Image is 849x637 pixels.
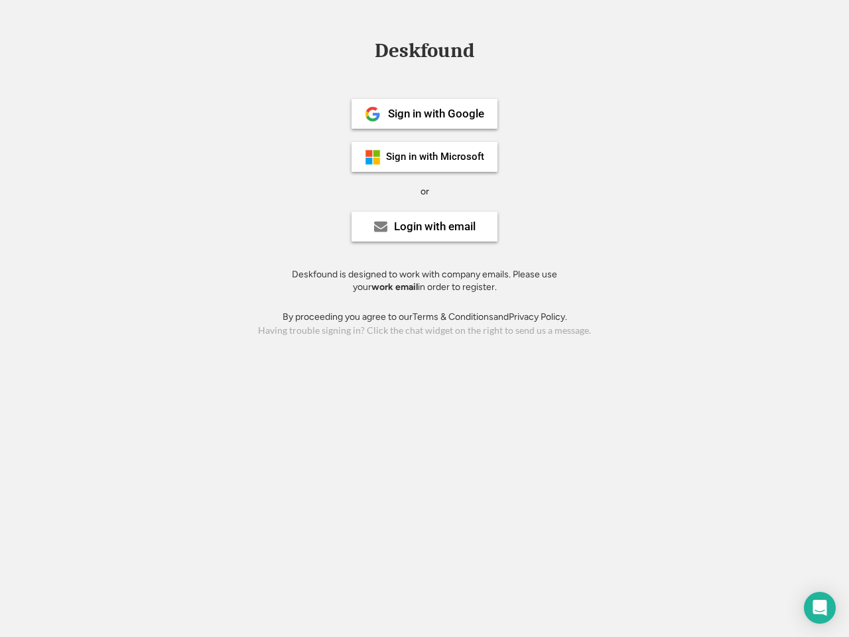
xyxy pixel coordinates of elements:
img: ms-symbollockup_mssymbol_19.png [365,149,381,165]
div: Open Intercom Messenger [804,592,836,624]
img: 1024px-Google__G__Logo.svg.png [365,106,381,122]
a: Terms & Conditions [413,311,493,322]
div: By proceeding you agree to our and [283,311,567,324]
div: Deskfound is designed to work with company emails. Please use your in order to register. [275,268,574,294]
div: Sign in with Google [388,108,484,119]
div: Login with email [394,221,476,232]
div: or [421,185,429,198]
a: Privacy Policy. [509,311,567,322]
div: Sign in with Microsoft [386,152,484,162]
strong: work email [371,281,418,293]
div: Deskfound [368,40,481,61]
